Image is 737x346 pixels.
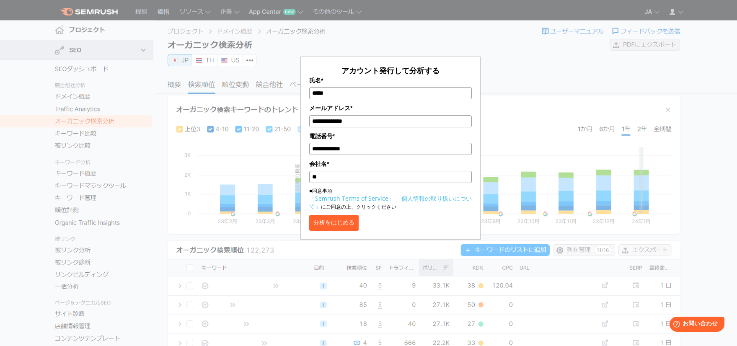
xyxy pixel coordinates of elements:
iframe: Help widget launcher [662,313,728,337]
span: アカウント発行して分析する [341,65,440,75]
p: ■同意事項 にご同意の上、クリックください [309,187,472,211]
label: 電話番号* [309,132,472,141]
button: 分析をはじめる [309,215,359,231]
label: メールアドレス* [309,103,472,113]
a: 「Semrush Terms of Service」 [309,194,394,202]
a: 「個人情報の取り扱いについて」 [309,194,472,210]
